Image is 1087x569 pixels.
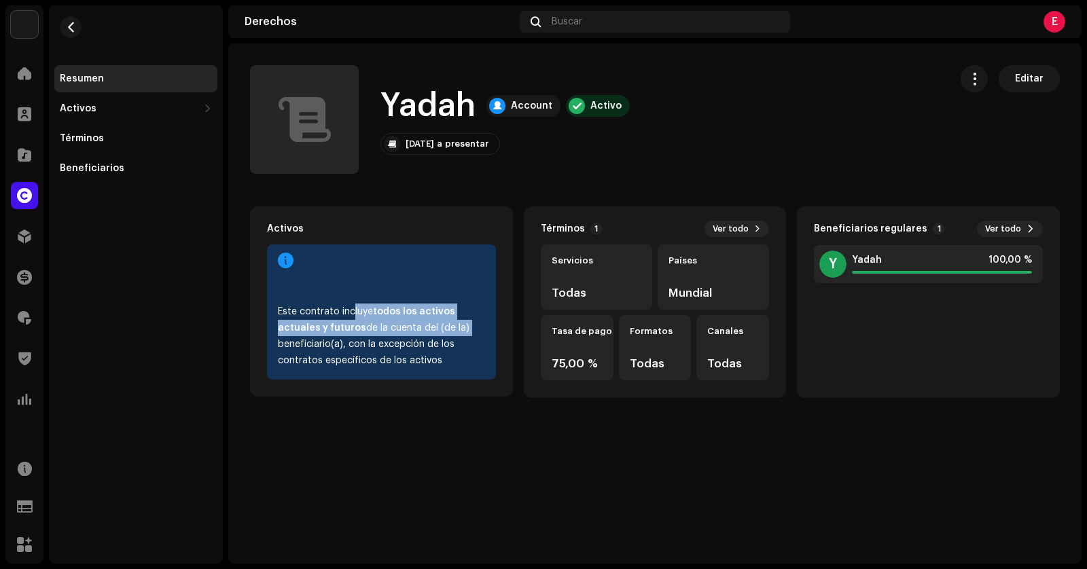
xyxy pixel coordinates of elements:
re-m-nav-item: Beneficiarios [54,155,217,182]
div: Activos [267,223,304,234]
div: Y [819,251,847,278]
h1: Yadah [380,84,476,128]
re-m-nav-item: Términos [54,125,217,152]
div: Términos [541,223,585,234]
span: Ver todo [713,223,749,234]
re-m-nav-item: Resumen [54,65,217,92]
img: b0ad06a2-fc67-4620-84db-15bc5929e8a0 [11,11,38,38]
div: Beneficiarios [60,163,124,174]
div: E [1044,11,1065,33]
span: Yadah [852,255,882,265]
p-badge: 1 [933,223,945,235]
button: Ver todo [977,221,1043,237]
div: Formatos [630,326,681,337]
div: Mundial [669,287,758,299]
div: Todas [630,358,681,369]
span: Ver todo [985,223,1021,234]
span: Editar [1015,65,1044,92]
div: Todas [707,358,758,369]
div: [DATE] [406,139,434,149]
div: Países [669,255,758,266]
div: Beneficiarios regulares [814,223,927,234]
div: Servicios [552,255,641,266]
div: presentar [445,139,488,149]
div: 75,00 % [552,358,603,369]
div: Términos [60,133,104,144]
button: Editar [999,65,1060,92]
div: Activos [60,103,96,114]
div: Este contrato incluye de la cuenta del (de la) beneficiario(a), con la excepción de los contratos... [278,304,485,369]
span: 100,00 % [988,255,1032,265]
span: Buscar [552,16,582,27]
div: Activo [590,100,622,111]
re-m-nav-dropdown: Activos [54,95,217,122]
div: Resumen [60,73,104,84]
p-badge: 1 [590,223,603,235]
div: Canales [707,326,758,337]
div: Todas [552,287,641,299]
div: Derechos [245,16,514,27]
div: Account [511,100,552,111]
div: a [437,139,442,149]
div: Tasa de pago [552,326,603,337]
button: Ver todo [705,221,769,237]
